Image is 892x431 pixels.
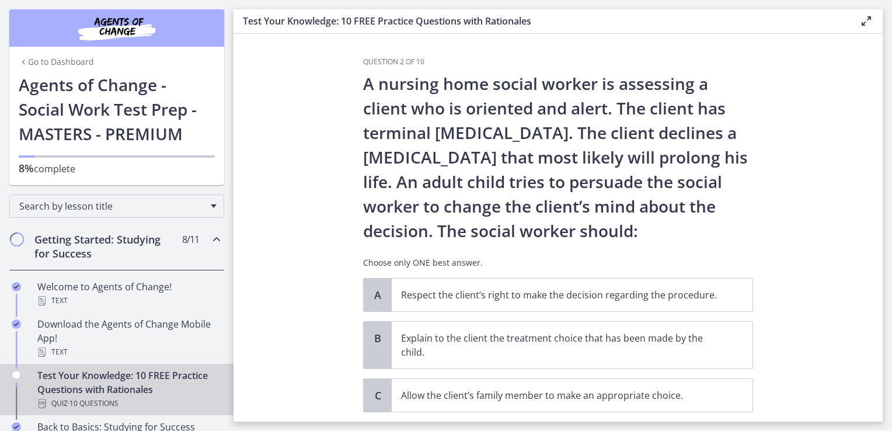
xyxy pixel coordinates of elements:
[182,232,199,246] span: 8 / 11
[363,71,753,243] p: A nursing home social worker is assessing a client who is oriented and alert. The client has term...
[401,331,720,359] p: Explain to the client the treatment choice that has been made by the child.
[19,56,94,68] a: Go to Dashboard
[401,388,720,402] p: Allow the client’s family member to make an appropriate choice.
[371,288,385,302] span: A
[12,282,21,291] i: Completed
[37,294,219,308] div: Text
[37,280,219,308] div: Welcome to Agents of Change!
[34,232,177,260] h2: Getting Started: Studying for Success
[68,397,119,411] span: · 10 Questions
[37,345,219,359] div: Text
[37,317,219,359] div: Download the Agents of Change Mobile App!
[19,200,205,213] span: Search by lesson title
[47,14,187,42] img: Agents of Change
[12,319,21,329] i: Completed
[371,388,385,402] span: C
[243,14,841,28] h3: Test Your Knowledge: 10 FREE Practice Questions with Rationales
[9,194,224,218] div: Search by lesson title
[371,331,385,345] span: B
[363,257,753,269] p: Choose only ONE best answer.
[19,161,215,176] p: complete
[401,288,720,302] p: Respect the client’s right to make the decision regarding the procedure.
[37,369,219,411] div: Test Your Knowledge: 10 FREE Practice Questions with Rationales
[37,397,219,411] div: Quiz
[19,161,34,175] span: 8%
[363,57,753,67] h3: Question 2 of 10
[19,72,215,146] h1: Agents of Change - Social Work Test Prep - MASTERS - PREMIUM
